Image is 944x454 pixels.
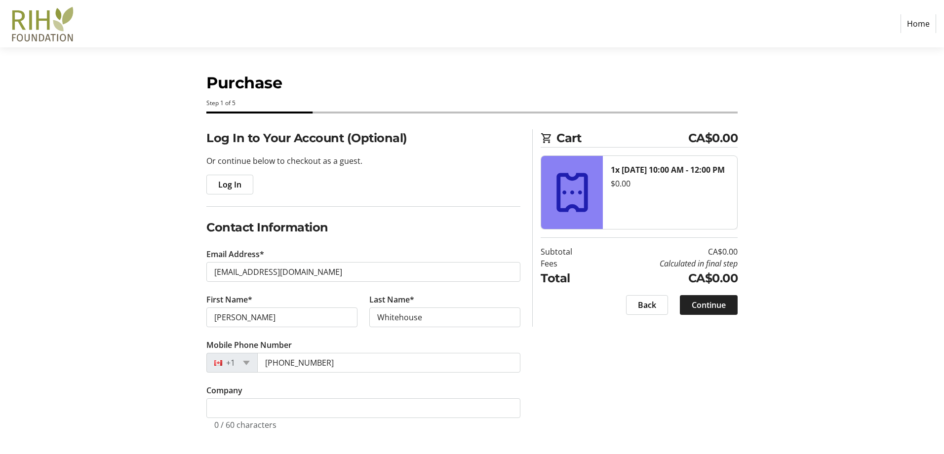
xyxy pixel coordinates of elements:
[597,258,738,269] td: Calculated in final step
[214,419,276,430] tr-character-limit: 0 / 60 characters
[638,299,656,311] span: Back
[206,294,252,305] label: First Name*
[541,246,597,258] td: Subtotal
[206,175,253,194] button: Log In
[901,14,936,33] a: Home
[556,129,688,147] span: Cart
[541,269,597,287] td: Total
[680,295,738,315] button: Continue
[206,71,738,95] h1: Purchase
[8,4,78,43] img: Royal Inland Hospital Foundation 's Logo
[611,164,725,175] strong: 1x [DATE] 10:00 AM - 12:00 PM
[206,339,292,351] label: Mobile Phone Number
[206,248,264,260] label: Email Address*
[597,269,738,287] td: CA$0.00
[206,219,520,236] h2: Contact Information
[206,129,520,147] h2: Log In to Your Account (Optional)
[611,178,729,189] div: $0.00
[597,246,738,258] td: CA$0.00
[688,129,738,147] span: CA$0.00
[206,384,242,396] label: Company
[541,258,597,269] td: Fees
[218,179,241,190] span: Log In
[257,353,520,373] input: (506) 234-5678
[206,155,520,167] p: Or continue below to checkout as a guest.
[692,299,726,311] span: Continue
[369,294,414,305] label: Last Name*
[626,295,668,315] button: Back
[206,99,738,108] div: Step 1 of 5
